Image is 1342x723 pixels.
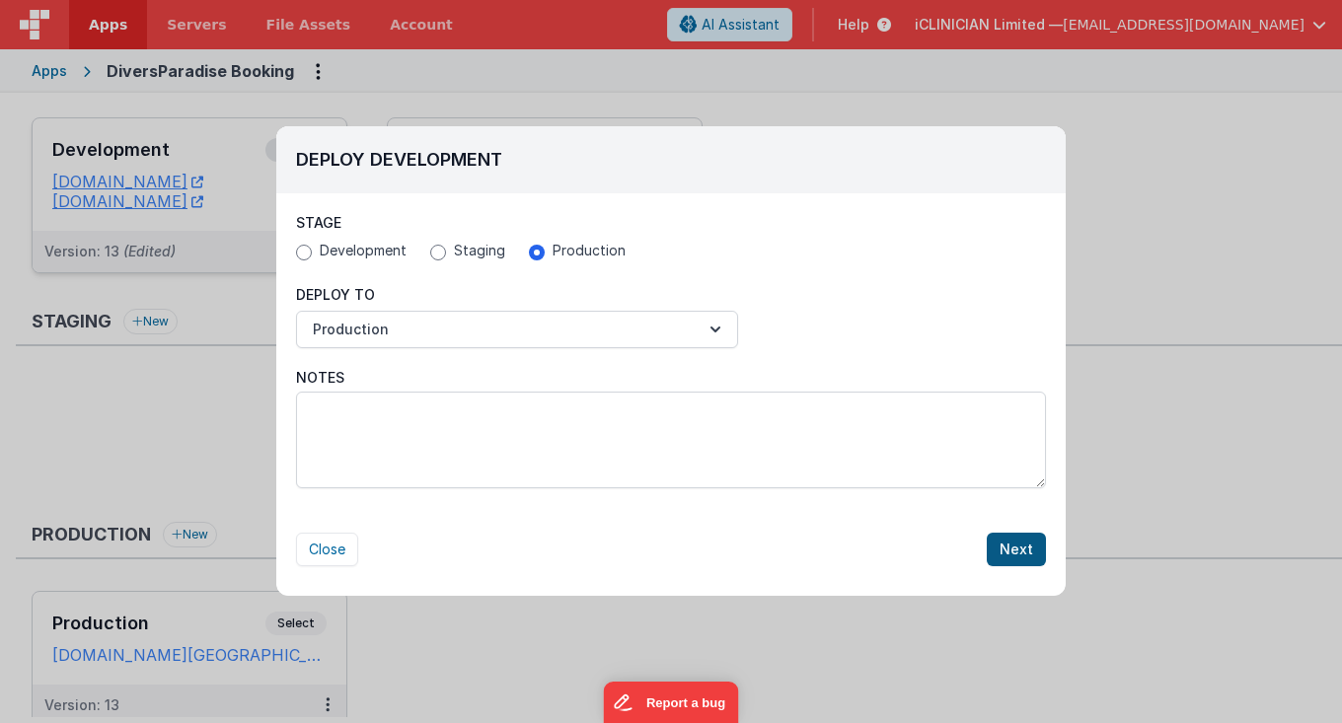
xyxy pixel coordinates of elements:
button: Next [987,533,1046,566]
p: Deploy To [296,285,738,305]
h2: Deploy Development [296,146,1046,174]
span: Production [553,241,626,260]
span: Stage [296,214,341,231]
input: Development [296,245,312,260]
button: Close [296,533,358,566]
input: Production [529,245,545,260]
button: Production [296,311,738,348]
span: Development [320,241,407,260]
span: Notes [296,368,344,388]
input: Staging [430,245,446,260]
textarea: Notes [296,392,1046,488]
iframe: Marker.io feedback button [604,682,739,723]
span: Staging [454,241,505,260]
